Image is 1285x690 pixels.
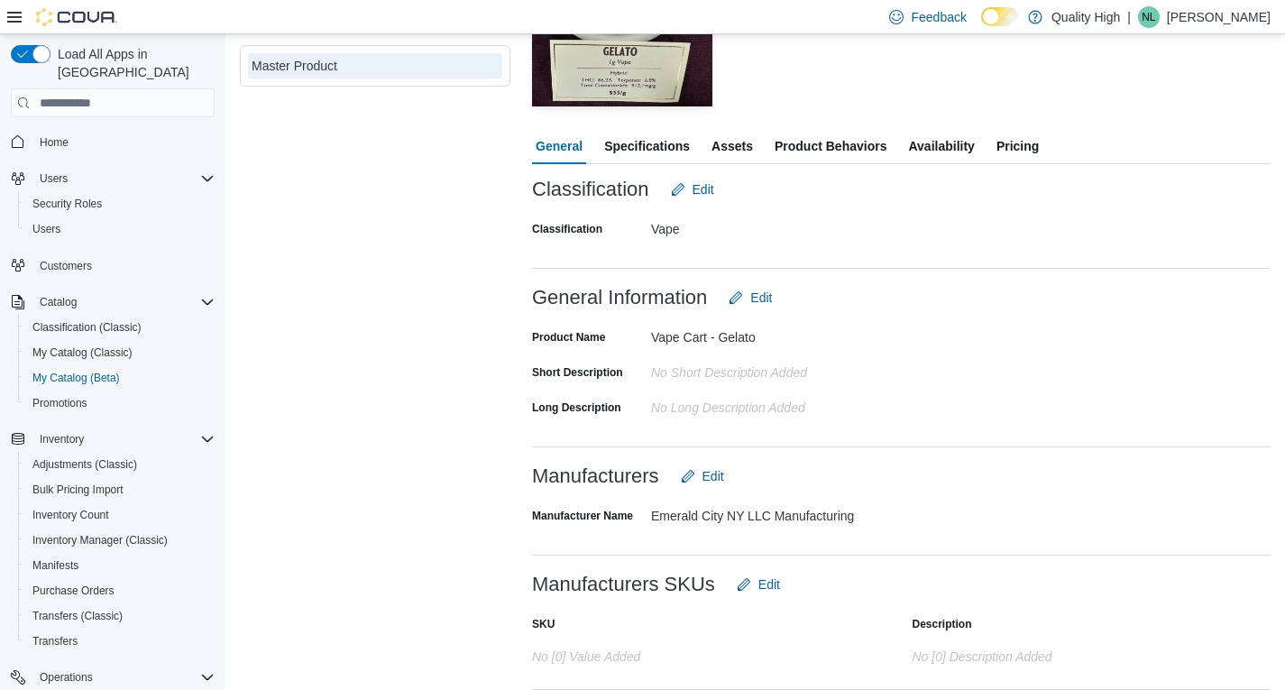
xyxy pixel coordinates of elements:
[4,290,222,315] button: Catalog
[1167,6,1271,28] p: [PERSON_NAME]
[4,253,222,279] button: Customers
[651,323,893,345] div: Vape Cart - Gelato
[702,467,724,485] span: Edit
[25,504,116,526] a: Inventory Count
[651,501,893,523] div: Emerald City NY LLC Manufacturing
[32,291,84,313] button: Catalog
[532,222,602,236] label: Classification
[651,358,893,380] div: No Short Description added
[532,642,891,664] div: No [0] value added
[25,630,85,652] a: Transfers
[730,566,787,603] button: Edit
[4,166,222,191] button: Users
[532,330,605,345] label: Product Name
[32,132,76,153] a: Home
[911,8,966,26] span: Feedback
[18,603,222,629] button: Transfers (Classic)
[25,479,131,501] a: Bulk Pricing Import
[996,128,1039,164] span: Pricing
[532,617,555,631] label: SKU
[913,642,1271,664] div: No [0] description added
[40,171,68,186] span: Users
[18,528,222,553] button: Inventory Manager (Classic)
[981,7,1019,26] input: Dark Mode
[664,171,721,207] button: Edit
[981,26,982,27] span: Dark Mode
[25,504,215,526] span: Inventory Count
[32,345,133,360] span: My Catalog (Classic)
[25,479,215,501] span: Bulk Pricing Import
[25,555,215,576] span: Manifests
[693,180,714,198] span: Edit
[32,558,78,573] span: Manifests
[25,392,215,414] span: Promotions
[651,215,893,236] div: Vape
[32,254,215,277] span: Customers
[32,255,99,277] a: Customers
[1051,6,1120,28] p: Quality High
[32,130,215,152] span: Home
[25,193,215,215] span: Security Roles
[532,400,621,415] label: Long Description
[758,575,780,593] span: Edit
[18,191,222,216] button: Security Roles
[32,457,137,472] span: Adjustments (Classic)
[18,216,222,242] button: Users
[4,128,222,154] button: Home
[1138,6,1160,28] div: Nate Lyons
[532,179,649,200] h3: Classification
[32,533,168,547] span: Inventory Manager (Classic)
[18,365,222,391] button: My Catalog (Beta)
[32,428,215,450] span: Inventory
[32,508,109,522] span: Inventory Count
[1127,6,1131,28] p: |
[674,458,731,494] button: Edit
[604,128,690,164] span: Specifications
[40,259,92,273] span: Customers
[913,617,972,631] label: Description
[40,135,69,150] span: Home
[18,477,222,502] button: Bulk Pricing Import
[25,454,215,475] span: Adjustments (Classic)
[4,427,222,452] button: Inventory
[25,342,140,363] a: My Catalog (Classic)
[18,502,222,528] button: Inventory Count
[532,365,623,380] label: Short Description
[25,392,95,414] a: Promotions
[32,667,215,688] span: Operations
[18,315,222,340] button: Classification (Classic)
[25,367,127,389] a: My Catalog (Beta)
[32,168,75,189] button: Users
[32,197,102,211] span: Security Roles
[32,291,215,313] span: Catalog
[32,168,215,189] span: Users
[532,465,659,487] h3: Manufacturers
[532,287,707,308] h3: General Information
[18,452,222,477] button: Adjustments (Classic)
[18,578,222,603] button: Purchase Orders
[32,320,142,335] span: Classification (Classic)
[32,667,100,688] button: Operations
[750,289,772,307] span: Edit
[40,295,77,309] span: Catalog
[32,396,87,410] span: Promotions
[25,193,109,215] a: Security Roles
[25,367,215,389] span: My Catalog (Beta)
[4,665,222,690] button: Operations
[721,280,779,316] button: Edit
[32,584,115,598] span: Purchase Orders
[40,670,93,685] span: Operations
[711,128,753,164] span: Assets
[32,609,123,623] span: Transfers (Classic)
[32,222,60,236] span: Users
[40,432,84,446] span: Inventory
[32,634,78,649] span: Transfers
[908,128,974,164] span: Availability
[36,8,117,26] img: Cova
[25,580,122,602] a: Purchase Orders
[32,428,91,450] button: Inventory
[18,340,222,365] button: My Catalog (Classic)
[532,574,715,595] h3: Manufacturers SKUs
[32,483,124,497] span: Bulk Pricing Import
[532,509,633,523] label: Manufacturer Name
